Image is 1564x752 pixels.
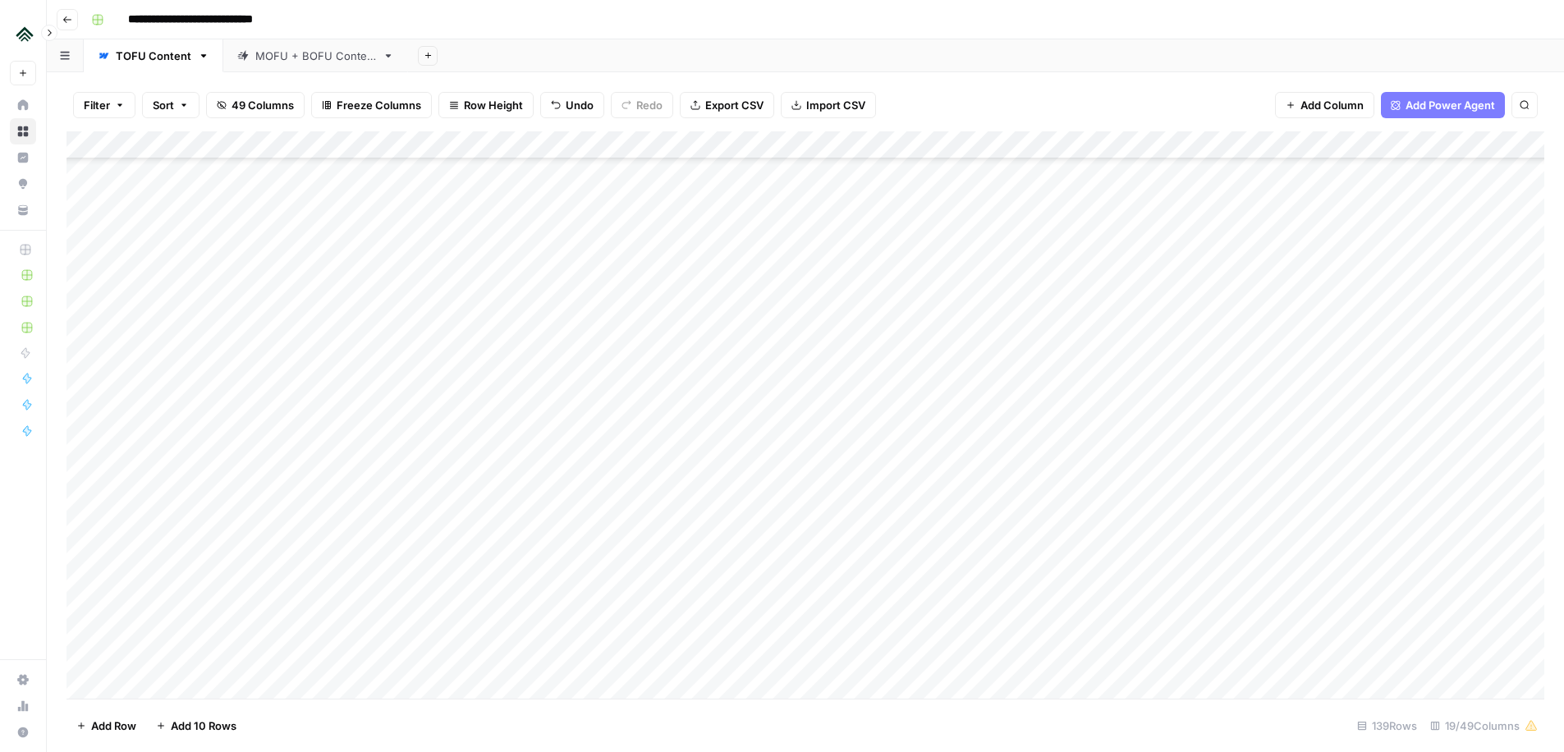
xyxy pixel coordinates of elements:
[1424,713,1544,739] div: 19/49 Columns
[806,97,865,113] span: Import CSV
[10,719,36,745] button: Help + Support
[116,48,191,64] div: TOFU Content
[10,197,36,223] a: Your Data
[84,97,110,113] span: Filter
[311,92,432,118] button: Freeze Columns
[10,19,39,48] img: Uplisting Logo
[10,693,36,719] a: Usage
[337,97,421,113] span: Freeze Columns
[232,97,294,113] span: 49 Columns
[153,97,174,113] span: Sort
[1300,97,1364,113] span: Add Column
[171,718,236,734] span: Add 10 Rows
[10,92,36,118] a: Home
[566,97,594,113] span: Undo
[255,48,376,64] div: MOFU + BOFU Content
[84,39,223,72] a: TOFU Content
[781,92,876,118] button: Import CSV
[10,13,36,54] button: Workspace: Uplisting
[464,97,523,113] span: Row Height
[636,97,663,113] span: Redo
[705,97,764,113] span: Export CSV
[680,92,774,118] button: Export CSV
[1381,92,1505,118] button: Add Power Agent
[206,92,305,118] button: 49 Columns
[142,92,200,118] button: Sort
[540,92,604,118] button: Undo
[67,713,146,739] button: Add Row
[10,144,36,171] a: Insights
[438,92,534,118] button: Row Height
[1275,92,1374,118] button: Add Column
[10,667,36,693] a: Settings
[146,713,246,739] button: Add 10 Rows
[611,92,673,118] button: Redo
[1406,97,1495,113] span: Add Power Agent
[223,39,408,72] a: MOFU + BOFU Content
[73,92,135,118] button: Filter
[1351,713,1424,739] div: 139 Rows
[10,171,36,197] a: Opportunities
[91,718,136,734] span: Add Row
[10,118,36,144] a: Browse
